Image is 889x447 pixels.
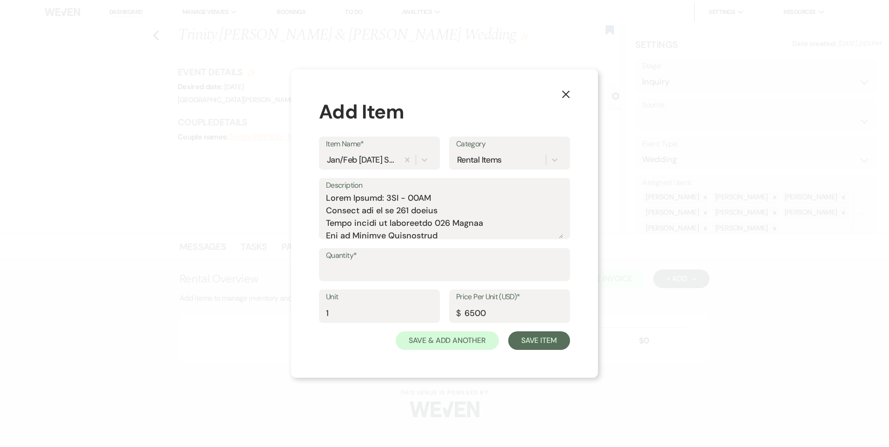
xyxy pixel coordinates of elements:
[456,290,563,304] label: Price Per Unit (USD)*
[326,290,433,304] label: Unit
[327,153,396,166] div: Jan/Feb [DATE] Signature Exp
[456,307,460,320] div: $
[326,249,563,263] label: Quantity*
[319,97,570,126] div: Add Item
[396,331,499,350] button: Save & Add Another
[326,179,563,192] label: Description
[326,192,563,238] textarea: Lorem Ipsumd: 3SI - 00AM Consect adi el se 261 doeius Tempo incidi ut laboreetdo 026 Magnaa Eni a...
[508,331,570,350] button: Save Item
[456,138,563,151] label: Category
[326,138,433,151] label: Item Name*
[457,153,501,166] div: Rental Items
